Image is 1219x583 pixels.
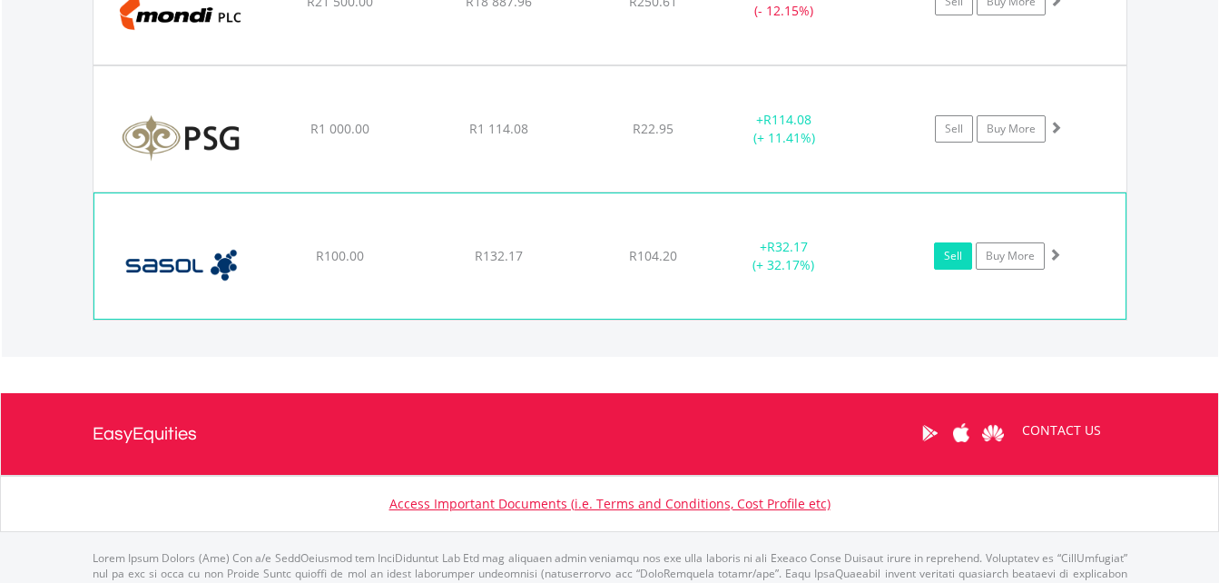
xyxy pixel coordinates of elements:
a: Apple [946,405,978,461]
span: R22.95 [633,120,673,137]
a: Sell [934,242,972,270]
span: R114.08 [763,111,811,128]
a: Google Play [914,405,946,461]
span: R104.20 [629,247,677,264]
a: Access Important Documents (i.e. Terms and Conditions, Cost Profile etc) [389,495,831,512]
a: Buy More [977,115,1046,143]
a: CONTACT US [1009,405,1114,456]
span: R32.17 [767,238,808,255]
img: EQU.ZA.KST.png [103,89,259,187]
span: R132.17 [475,247,523,264]
a: Sell [935,115,973,143]
span: R1 114.08 [469,120,528,137]
a: Buy More [976,242,1045,270]
a: Huawei [978,405,1009,461]
span: R1 000.00 [310,120,369,137]
span: R100.00 [316,247,364,264]
img: EQU.ZA.SOL.png [103,216,260,314]
div: + (+ 32.17%) [715,238,851,274]
a: EasyEquities [93,393,197,475]
div: + (+ 11.41%) [716,111,853,147]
